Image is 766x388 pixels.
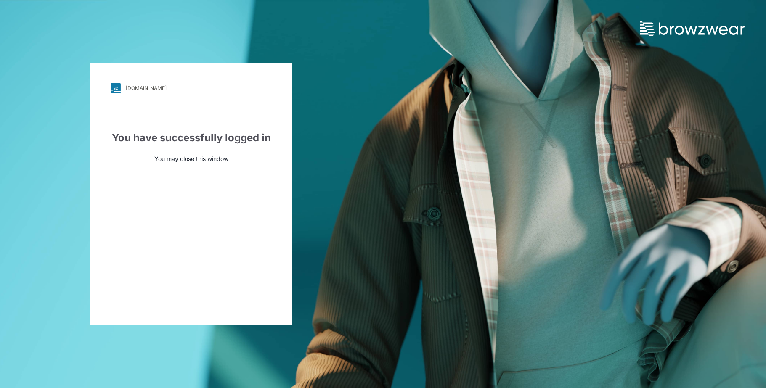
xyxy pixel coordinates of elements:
[640,21,745,36] img: browzwear-logo.73288ffb.svg
[111,83,121,93] img: svg+xml;base64,PHN2ZyB3aWR0aD0iMjgiIGhlaWdodD0iMjgiIHZpZXdCb3g9IjAgMCAyOCAyOCIgZmlsbD0ibm9uZSIgeG...
[111,130,272,145] div: You have successfully logged in
[126,85,167,91] div: [DOMAIN_NAME]
[111,154,272,163] p: You may close this window
[111,83,272,93] a: [DOMAIN_NAME]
